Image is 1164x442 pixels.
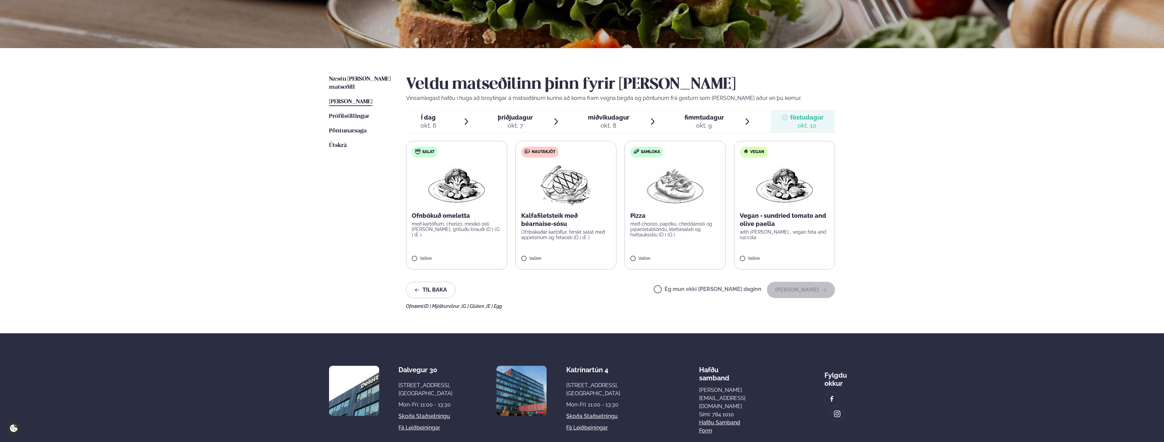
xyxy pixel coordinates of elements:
div: Dalvegur 30 [399,366,452,374]
h2: Veldu matseðilinn þinn fyrir [PERSON_NAME] [406,75,835,94]
p: Vinsamlegast hafðu í huga að breytingar á matseðlinum kunna að koma fram vegna birgða og pöntunum... [406,94,835,102]
a: Skoða staðsetningu [399,412,450,420]
img: image alt [329,366,379,416]
a: image alt [825,392,839,406]
p: with [PERSON_NAME] , vegan feta and ruccola [740,229,830,240]
span: (G ) Glúten , [462,303,486,309]
span: (D ) Mjólkurvörur , [424,303,462,309]
img: Pizza-Bread.png [645,163,705,206]
span: Samloka [641,149,660,155]
p: Pizza [630,212,720,220]
div: okt. 9 [685,122,724,130]
a: Hafðu samband form [699,419,746,435]
p: með kartöflum, chorizo, mexíkó osti [PERSON_NAME], grilluðu brauði (D ) (G ) (E ) [412,221,502,237]
img: salad.svg [415,149,421,154]
p: Kalfafiletsteik með béarnaise-sósu [521,212,611,228]
p: með chorizo, papríku, cheddarosti og piparostablöndu, klettasalati og hvítlauksolíu (D ) (G ) [630,221,720,237]
img: image alt [828,395,836,403]
a: Prófílstillingar [329,112,369,121]
div: Ofnæmi: [406,303,835,309]
img: image alt [496,366,547,416]
div: okt. 6 [421,122,436,130]
span: Í dag [421,113,436,122]
a: Cookie settings [7,421,21,435]
div: okt. 10 [790,122,823,130]
button: [PERSON_NAME] [767,282,835,298]
span: Hafðu samband [699,360,729,382]
span: Vegan [750,149,764,155]
p: Vegan - sundried tomato and olive paella [740,212,830,228]
a: Pöntunarsaga [329,127,367,135]
div: Fylgdu okkur [824,366,847,387]
div: okt. 7 [498,122,533,130]
span: Næstu [PERSON_NAME] matseðill [329,76,391,90]
span: fimmtudagur [685,114,724,121]
a: [PERSON_NAME][EMAIL_ADDRESS][DOMAIN_NAME] [699,386,746,411]
span: Pöntunarsaga [329,128,367,134]
span: föstudagur [790,114,823,121]
div: Katrínartún 4 [566,366,620,374]
a: Fá leiðbeiningar [566,424,608,432]
span: Prófílstillingar [329,113,369,119]
a: Fá leiðbeiningar [399,424,440,432]
img: Vegan.png [755,163,814,206]
img: image alt [834,410,841,418]
p: Ofnbökuð omeletta [412,212,502,220]
span: (E ) Egg [486,303,502,309]
p: Sími: 784 1010 [699,411,746,419]
img: sandwich-new-16px.svg [634,149,639,154]
div: Mon-Fri: 11:00 - 13:30 [566,401,620,409]
div: [STREET_ADDRESS], [GEOGRAPHIC_DATA] [566,381,620,398]
a: Skoða staðsetningu [566,412,618,420]
span: þriðjudagur [498,114,533,121]
div: okt. 8 [588,122,629,130]
img: Beef-Meat.png [536,163,596,206]
p: Ofnbakaðar kartöflur, ferskt salat með appelsínum og fetaosti (D ) (E ) [521,229,611,240]
div: [STREET_ADDRESS], [GEOGRAPHIC_DATA] [399,381,452,398]
img: Vegan.svg [743,149,749,154]
a: [PERSON_NAME] [329,98,372,106]
span: miðvikudagur [588,114,629,121]
a: Næstu [PERSON_NAME] matseðill [329,75,392,91]
span: Útskrá [329,143,347,148]
img: Vegan.png [427,163,486,206]
img: beef.svg [525,149,530,154]
span: [PERSON_NAME] [329,99,372,105]
div: Mon-Fri: 11:00 - 13:30 [399,401,452,409]
span: Salat [422,149,434,155]
button: Til baka [406,282,455,298]
a: Útskrá [329,142,347,150]
a: image alt [830,407,844,421]
span: Nautakjöt [532,149,555,155]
